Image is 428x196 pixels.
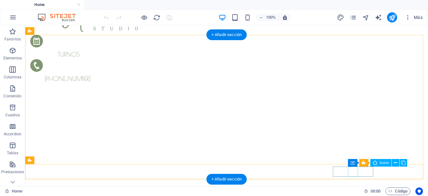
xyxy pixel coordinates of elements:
a: turnos [5,9,79,34]
p: Accordion [4,132,21,137]
button: pages [349,14,357,21]
a: Haz clic para cancelar la selección y doble clic para abrir páginas [5,187,22,195]
div: + Añadir sección [206,174,247,185]
span: Icono [380,161,389,165]
i: Al redimensionar, ajustar el nivel de zoom automáticamente para ajustarse al dispositivo elegido. [282,15,288,20]
button: Haz clic para salir del modo de previsualización y seguir editando [140,14,148,21]
i: Volver a cargar página [153,14,160,21]
p: Columnas [4,75,22,80]
span: : [375,189,376,193]
button: publish [387,12,397,22]
span: Más [405,14,423,21]
button: design [337,14,344,21]
i: Páginas (Ctrl+Alt+S) [350,14,357,21]
button: reload [153,14,160,21]
span: Código [388,187,408,195]
p: Prestaciones [1,169,24,175]
div: + Añadir sección [206,29,247,40]
button: navigator [362,14,369,21]
i: Publicar [389,14,396,21]
h6: 100% [266,14,276,21]
i: AI Writer [375,14,382,21]
img: Editor Logo [36,14,84,21]
button: Usercentrics [415,187,423,195]
span: 00 00 [371,187,380,195]
p: Elementos [3,56,22,61]
button: text_generator [374,14,382,21]
button: Más [402,12,425,22]
p: Contenido [3,94,21,99]
i: Navegador [362,14,369,21]
p: Cuadros [5,113,20,118]
button: Código [385,187,410,195]
h6: Tiempo de la sesión [364,187,381,195]
p: Tablas [7,150,19,156]
p: Favoritos [4,37,21,42]
button: 100% [256,14,279,21]
i: Diseño (Ctrl+Alt+Y) [337,14,344,21]
span: [PHONE_NUMBER] [20,50,65,57]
